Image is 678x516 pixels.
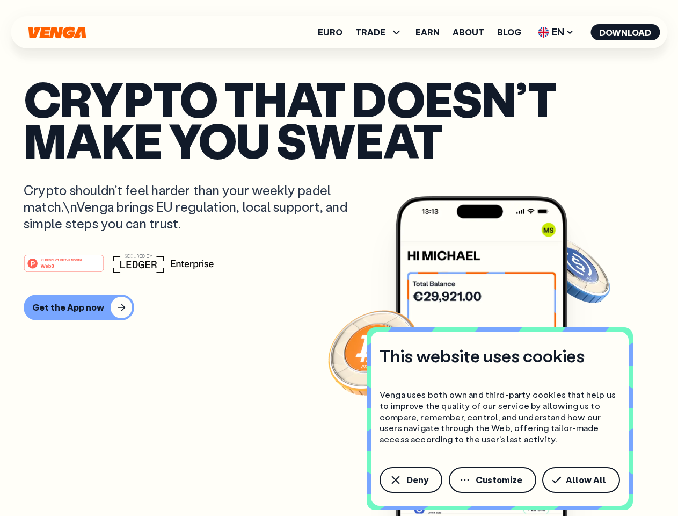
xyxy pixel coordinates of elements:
button: Allow All [542,467,620,493]
a: Euro [318,28,342,37]
a: #1 PRODUCT OF THE MONTHWeb3 [24,261,104,275]
img: flag-uk [538,27,549,38]
button: Deny [380,467,442,493]
span: Customize [476,476,522,484]
p: Crypto shouldn’t feel harder than your weekly padel match.\nVenga brings EU regulation, local sup... [24,182,363,232]
a: Earn [415,28,440,37]
span: TRADE [355,26,403,39]
div: Get the App now [32,302,104,313]
p: Crypto that doesn’t make you sweat [24,78,654,160]
tspan: #1 PRODUCT OF THE MONTH [41,258,82,261]
button: Get the App now [24,295,134,320]
img: USDC coin [535,231,613,309]
tspan: Web3 [41,262,54,268]
a: Blog [497,28,521,37]
span: TRADE [355,28,385,37]
span: Allow All [566,476,606,484]
button: Customize [449,467,536,493]
span: Deny [406,476,428,484]
a: Get the App now [24,295,654,320]
img: Bitcoin [326,304,422,400]
h4: This website uses cookies [380,345,585,367]
span: EN [534,24,578,41]
p: Venga uses both own and third-party cookies that help us to improve the quality of our service by... [380,389,620,445]
button: Download [590,24,660,40]
svg: Home [27,26,87,39]
a: About [453,28,484,37]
